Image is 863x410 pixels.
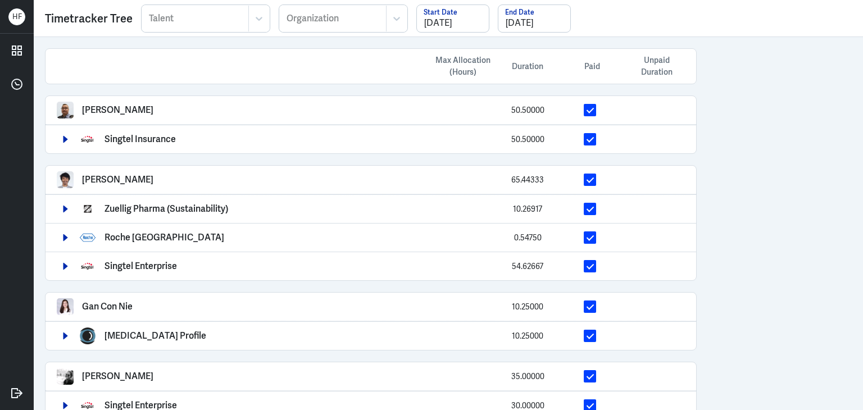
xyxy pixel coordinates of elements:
[82,105,153,115] p: [PERSON_NAME]
[57,298,74,315] img: Gan Con Nie
[512,261,543,271] span: 54.62667
[79,229,96,246] img: Roche Asia Pacific
[105,204,228,214] p: Zuellig Pharma (Sustainability)
[8,8,25,25] div: H F
[556,61,629,72] div: Paid
[629,54,685,78] span: Unpaid Duration
[105,134,176,144] p: Singtel Insurance
[511,105,544,115] span: 50.50000
[82,175,153,185] p: [PERSON_NAME]
[512,302,543,312] span: 10.25000
[45,10,133,27] div: Timetracker Tree
[511,371,544,381] span: 35.00000
[82,302,133,312] p: Gan Con Nie
[82,371,153,381] p: [PERSON_NAME]
[426,54,499,78] div: Max Allocation (Hours)
[417,5,489,32] input: Start Date
[57,171,74,188] img: Arief Bahari
[105,331,206,341] p: [MEDICAL_DATA] Profile
[513,204,542,214] span: 10.26917
[514,233,542,243] span: 0.54750
[79,258,96,275] img: Singtel Enterprise
[512,61,543,72] span: Duration
[105,261,177,271] p: Singtel Enterprise
[105,233,224,243] p: Roche [GEOGRAPHIC_DATA]
[511,175,544,185] span: 65.44333
[79,201,96,217] img: Zuellig Pharma (Sustainability)
[511,134,544,144] span: 50.50000
[57,368,74,385] img: Swagatika Sarangi
[79,327,96,344] img: Myopia Profile
[498,5,570,32] input: End Date
[79,131,96,148] img: Singtel Insurance
[512,331,543,341] span: 10.25000
[57,102,74,119] img: Alevin Chan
